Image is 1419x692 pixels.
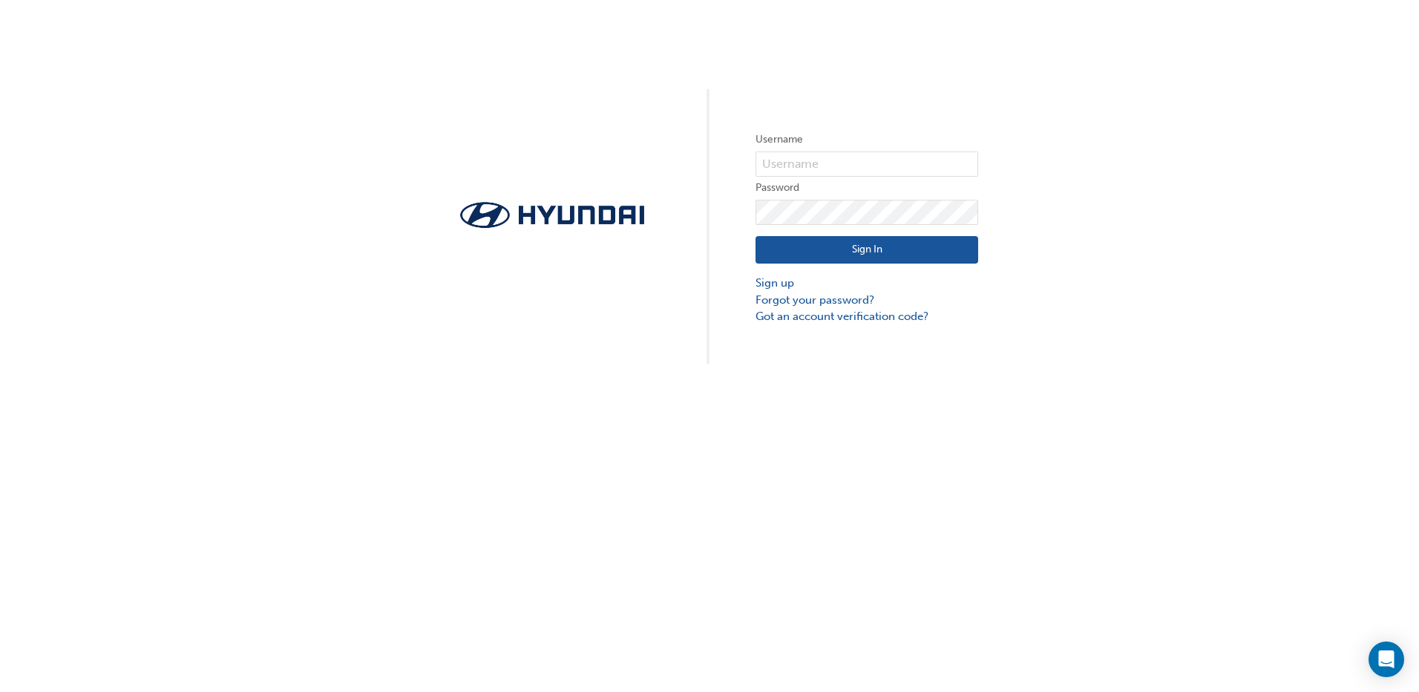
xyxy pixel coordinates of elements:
a: Got an account verification code? [756,308,978,325]
button: Sign In [756,236,978,264]
label: Username [756,131,978,148]
input: Username [756,151,978,177]
div: Open Intercom Messenger [1369,642,1404,677]
a: Forgot your password? [756,292,978,309]
img: Trak [441,198,663,232]
label: Password [756,179,978,197]
a: Sign up [756,275,978,292]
